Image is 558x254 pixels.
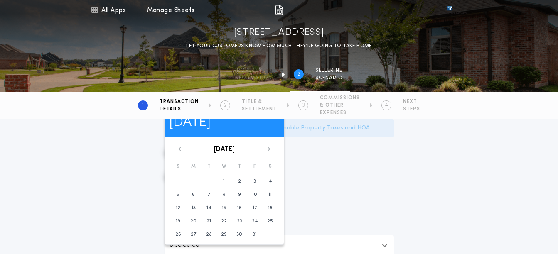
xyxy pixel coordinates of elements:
[187,228,200,241] button: 27
[236,231,242,238] time: 30
[222,205,226,211] time: 15
[217,201,231,215] button: 15
[233,188,246,201] button: 9
[206,231,212,238] time: 28
[233,175,246,188] button: 2
[172,215,185,228] button: 19
[172,228,185,241] button: 26
[232,161,247,171] div: T
[176,205,180,211] time: 12
[238,191,241,198] time: 9
[201,161,216,171] div: T
[242,106,277,112] span: SETTLEMENT
[177,191,179,198] time: 5
[217,228,231,241] button: 29
[253,231,257,238] time: 31
[217,215,231,228] button: 22
[248,188,261,201] button: 10
[247,161,263,171] div: F
[171,161,186,171] div: S
[223,178,225,185] time: 1
[190,218,197,225] time: 20
[315,75,346,81] span: SCENARIO
[202,228,216,241] button: 28
[234,26,324,39] h1: [STREET_ADDRESS]
[320,102,360,109] span: & OTHER
[263,175,277,188] button: 4
[267,218,273,225] time: 25
[248,215,261,228] button: 24
[187,201,200,215] button: 13
[206,218,211,225] time: 21
[252,191,257,198] time: 10
[263,161,278,171] div: S
[208,191,210,198] time: 7
[248,228,261,241] button: 31
[242,98,277,105] span: TITLE &
[432,6,467,14] img: vs-icon
[233,215,246,228] button: 23
[268,191,272,198] time: 11
[263,188,277,201] button: 11
[403,98,420,105] span: NEXT
[192,205,196,211] time: 13
[214,144,235,154] button: [DATE]
[176,218,180,225] time: 19
[268,205,273,211] time: 18
[221,218,227,225] time: 22
[142,102,144,109] h2: 1
[237,205,242,211] time: 16
[253,205,257,211] time: 17
[234,75,272,81] span: information
[233,201,246,215] button: 16
[186,161,201,171] div: M
[275,5,283,15] img: img
[248,175,261,188] button: 3
[206,205,211,211] time: 14
[170,240,199,250] p: 0 selected
[297,71,300,78] h2: 2
[217,175,231,188] button: 1
[315,67,346,74] span: SELLER NET
[202,215,216,228] button: 21
[263,215,277,228] button: 25
[224,102,227,109] h2: 2
[192,191,195,198] time: 6
[172,188,185,201] button: 5
[263,201,277,215] button: 18
[186,42,372,50] p: LET YOUR CUSTOMERS KNOW HOW MUCH THEY’RE GOING TO TAKE HOME
[237,218,242,225] time: 23
[187,215,200,228] button: 20
[233,228,246,241] button: 30
[160,98,199,105] span: TRANSACTION
[216,161,232,171] div: W
[234,67,272,74] span: Property
[187,188,200,201] button: 6
[202,201,216,215] button: 14
[302,102,305,109] h2: 3
[175,231,181,238] time: 26
[252,218,258,225] time: 24
[403,106,420,112] span: STEPS
[248,201,261,215] button: 17
[320,95,360,101] span: COMMISSIONS
[217,188,231,201] button: 8
[172,201,185,215] button: 12
[269,178,272,185] time: 4
[223,191,226,198] time: 8
[385,102,388,109] h2: 4
[169,112,280,133] h1: [DATE]
[238,178,241,185] time: 2
[221,231,227,238] time: 29
[253,178,256,185] time: 3
[191,231,196,238] time: 27
[320,110,360,116] span: EXPENSES
[202,188,216,201] button: 7
[160,106,199,112] span: DETAILS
